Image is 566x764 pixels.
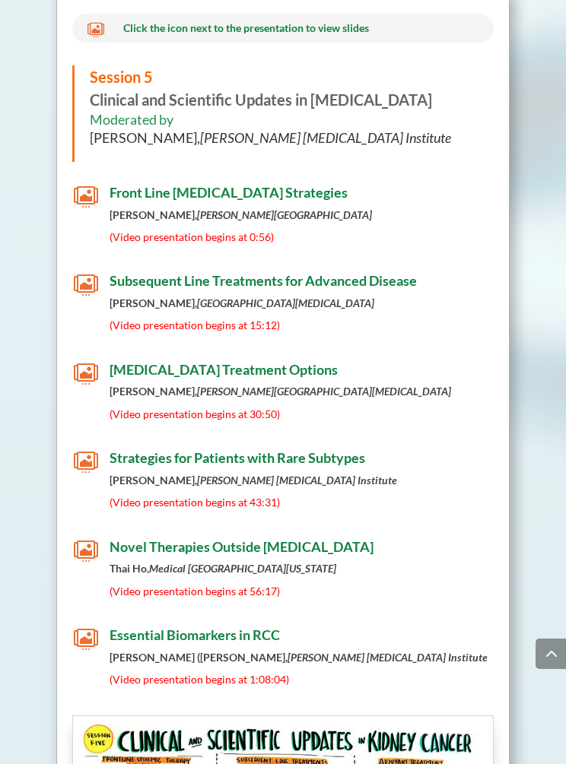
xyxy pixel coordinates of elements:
[149,562,336,575] em: Medical [GEOGRAPHIC_DATA][US_STATE]
[197,385,451,398] em: [PERSON_NAME][GEOGRAPHIC_DATA][MEDICAL_DATA]
[74,627,98,651] span: 
[74,362,98,386] span: 
[90,68,432,109] strong: Clinical and Scientific Updates in [MEDICAL_DATA]
[87,21,104,38] span: 
[288,651,488,664] em: [PERSON_NAME] [MEDICAL_DATA] Institute
[200,129,451,146] em: [PERSON_NAME] [MEDICAL_DATA] Institute
[110,385,451,398] strong: [PERSON_NAME],
[90,68,153,86] span: Session 5
[90,129,451,146] span: [PERSON_NAME],
[110,673,289,686] span: (Video presentation begins at 1:08:04)
[74,539,98,563] span: 
[74,450,98,474] span: 
[110,474,397,487] strong: [PERSON_NAME],
[110,361,338,378] span: [MEDICAL_DATA] Treatment Options
[110,651,488,664] strong: [PERSON_NAME] ([PERSON_NAME],
[123,21,369,34] span: Click the icon next to the presentation to view slides
[90,111,478,154] h6: Moderated by
[74,185,98,209] span: 
[110,208,372,221] strong: [PERSON_NAME],
[110,626,280,643] span: Essential Biomarkers in RCC
[110,296,374,309] strong: [PERSON_NAME],
[197,296,374,309] em: [GEOGRAPHIC_DATA][MEDICAL_DATA]
[110,184,348,201] span: Front Line [MEDICAL_DATA] Strategies
[74,273,98,297] span: 
[110,449,365,466] span: Strategies for Patients with Rare Subtypes
[110,230,274,243] span: (Video presentation begins at 0:56)
[110,407,280,420] span: (Video presentation begins at 30:50)
[110,538,374,555] span: Novel Therapies Outside [MEDICAL_DATA]
[197,208,372,221] em: [PERSON_NAME][GEOGRAPHIC_DATA]
[110,562,336,575] strong: Thai Ho,
[110,585,280,598] span: (Video presentation begins at 56:17)
[110,319,280,331] span: (Video presentation begins at 15:12)
[197,474,397,487] em: [PERSON_NAME] [MEDICAL_DATA] Institute
[110,272,417,289] span: Subsequent Line Treatments for Advanced Disease
[110,496,280,509] span: (Video presentation begins at 43:31)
